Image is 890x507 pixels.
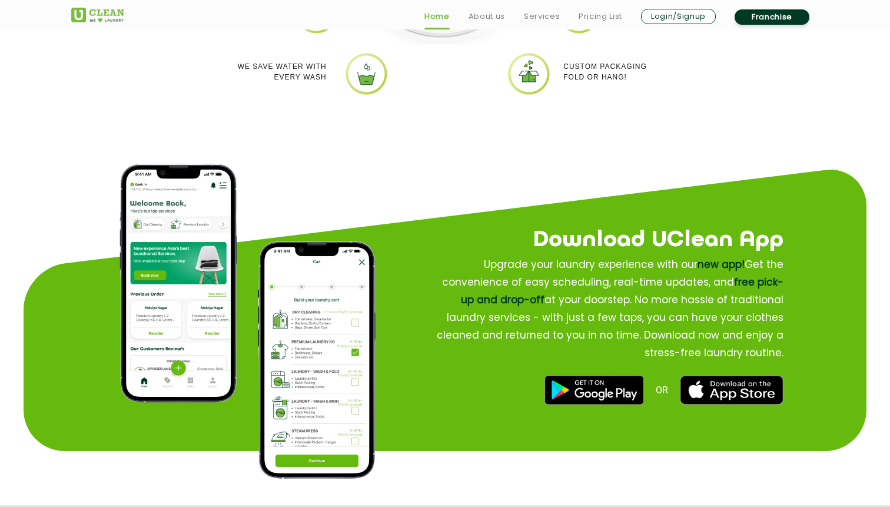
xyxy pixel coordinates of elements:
[698,258,745,272] span: new app!
[524,9,560,24] a: Services
[424,9,450,24] a: Home
[641,9,716,24] a: Login/Signup
[544,376,643,405] img: best dry cleaners near me
[119,164,237,403] img: app home page
[258,241,376,479] img: process of how to place order on app
[429,256,783,362] p: Upgrade your laundry experience with our Get the convenience of easy scheduling, real-time update...
[507,52,551,96] img: uclean dry cleaner
[390,223,783,259] h2: Download UClean App
[563,61,647,82] p: Custom packaging Fold or Hang!
[656,385,668,396] span: OR
[579,9,622,24] a: Pricing List
[469,9,505,24] a: About us
[735,9,809,25] a: Franchise
[680,376,783,405] img: best laundry near me
[71,8,124,22] img: UClean Laundry and Dry Cleaning
[238,61,327,82] p: We Save Water with every wash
